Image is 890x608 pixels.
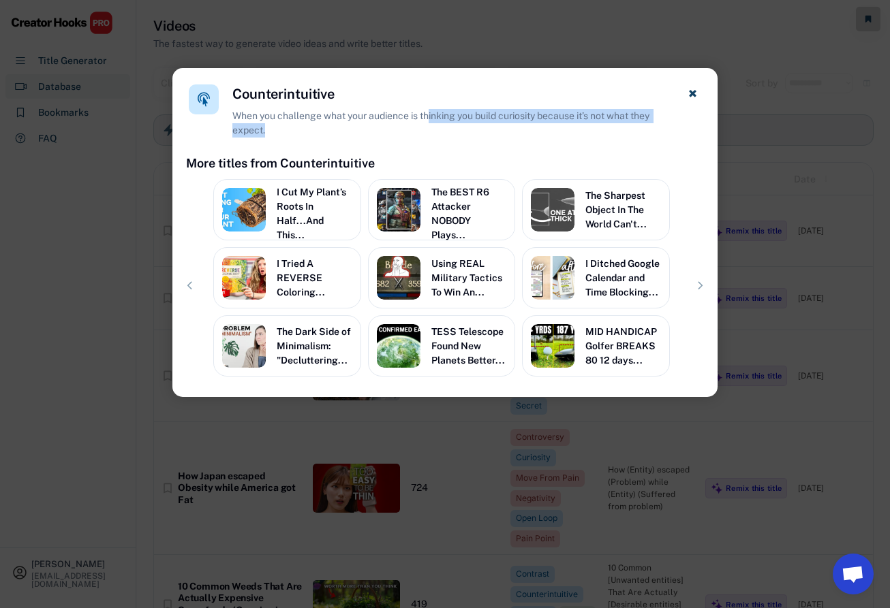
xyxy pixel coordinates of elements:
[531,256,574,300] img: IDitchedGoogleCalendarandTimeBlockingHere-sWhy-MarianaVieira.jpg
[232,109,671,138] div: When you challenge what your audience is thinking you build curiosity because it’s not what they ...
[531,324,574,368] img: MIDHANDICAPGolferBREAKS8012daysAFTERUSINGTHISDRILL-AlexElliottGolf.jpg
[585,189,661,231] div: The Sharpest Object In The World Can't...
[186,154,375,172] div: More titles from Counterintuitive
[431,185,507,242] div: The BEST R6 Attacker NOBODY Plays...
[431,257,507,300] div: Using REAL Military Tactics To Win An...
[277,325,352,368] div: The Dark Side of Minimalism: "Decluttering...
[431,325,507,368] div: TESS Telescope Found New Planets Better...
[531,188,574,231] img: TheSharpestObjectInTheWorldCan-tCutAnything-SciShow.jpg
[222,324,266,368] img: TheDarkSideofMinimalism__DeclutteringRuinedMyLife_-AtoZenLife.jpg
[232,84,335,103] h4: Counterintuitive
[222,188,266,231] img: ICutMyPlantsRootsInHalf...AndThisHappened-SheffieldMadePlants.jpg
[585,325,661,368] div: MID HANDICAP Golfer BREAKS 80 12 days...
[277,185,352,242] div: I Cut My Plant’s Roots In Half...And This...
[222,256,266,300] img: ITriedAREVERSEColoringBook___ItSOLDOUT___-ChloeRoseArt.jpg
[277,257,352,300] div: I Tried A REVERSE Coloring...
[377,324,420,368] img: TESSTelescopeFoundNewPlanetsBetterthanEarth-TheSimplySpace.jpg
[377,188,420,231] img: TheBESTR6AttackerNOBODYPlays___-Kudos1.jpg
[833,554,874,594] a: Open chat
[377,256,420,300] img: UsingREALMilitaryTacticsToWinAnImpossibleBattle-StratGaming.jpg
[585,257,661,300] div: I Ditched Google Calendar and Time Blocking...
